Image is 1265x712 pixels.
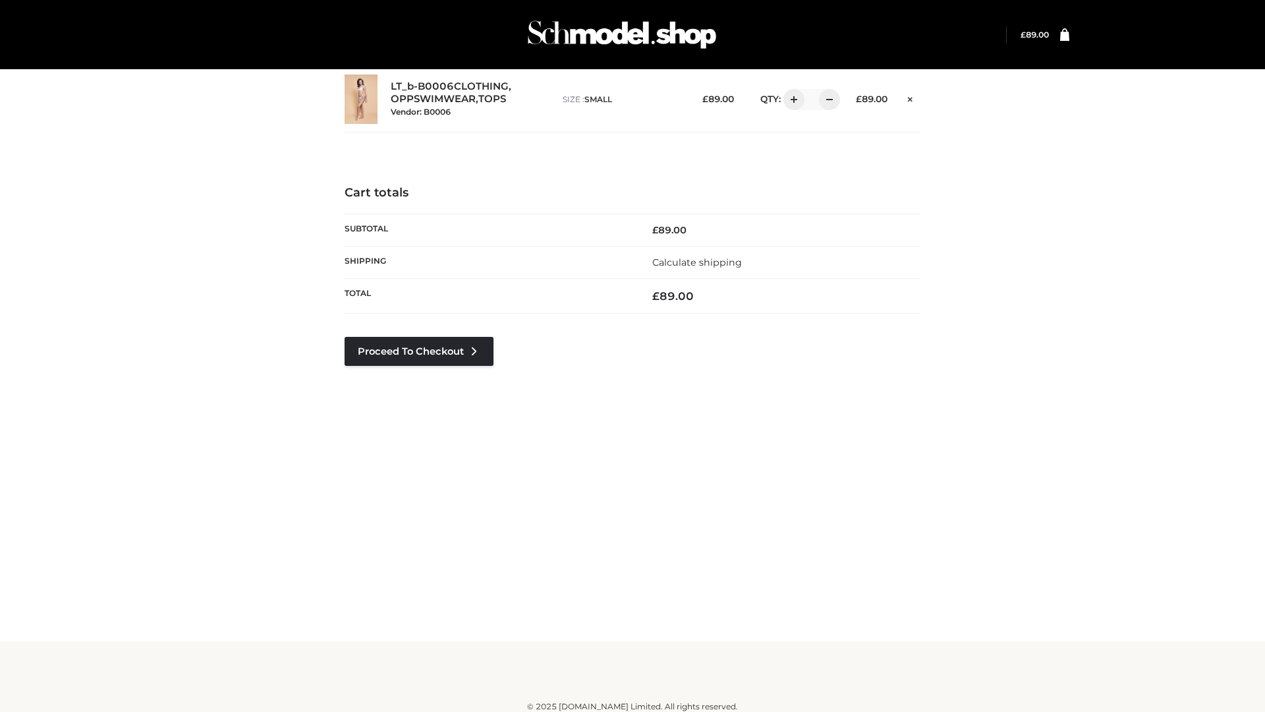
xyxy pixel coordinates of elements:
[391,80,454,93] a: LT_b-B0006
[652,289,660,303] span: £
[1021,30,1049,40] a: £89.00
[391,107,451,117] small: Vendor: B0006
[1021,30,1049,40] bdi: 89.00
[345,186,920,200] h4: Cart totals
[563,94,682,105] p: size :
[747,89,835,110] div: QTY:
[584,94,612,104] span: SMALL
[345,214,632,246] th: Subtotal
[391,80,549,117] div: , ,
[391,93,476,105] a: OPPSWIMWEAR
[345,337,493,366] a: Proceed to Checkout
[1021,30,1026,40] span: £
[652,256,742,268] a: Calculate shipping
[523,9,721,61] img: Schmodel Admin 964
[901,89,920,106] a: Remove this item
[345,74,378,124] img: LT_b-B0006 - SMALL
[454,80,509,93] a: CLOTHING
[856,94,887,104] bdi: 89.00
[478,93,506,105] a: TOPS
[702,94,708,104] span: £
[652,289,694,303] bdi: 89.00
[652,224,687,236] bdi: 89.00
[345,279,632,314] th: Total
[702,94,734,104] bdi: 89.00
[652,224,658,236] span: £
[345,246,632,278] th: Shipping
[856,94,862,104] span: £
